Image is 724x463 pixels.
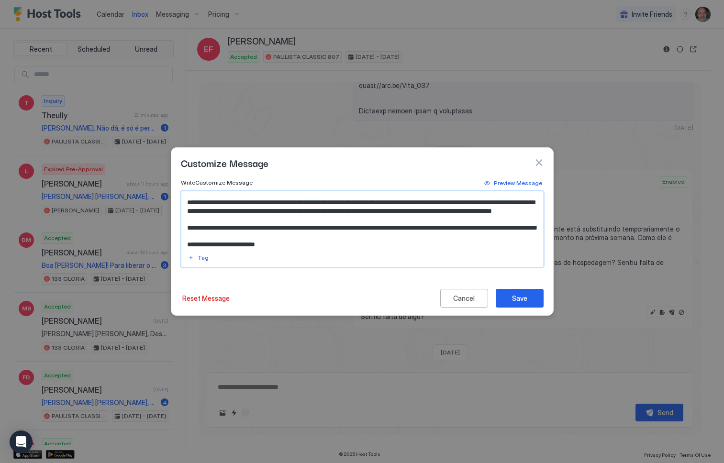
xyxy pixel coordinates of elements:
[483,177,544,189] button: Preview Message
[182,293,230,303] div: Reset Message
[181,191,543,248] textarea: Input Field
[187,252,210,264] button: Tag
[181,289,231,308] button: Reset Message
[494,179,542,187] div: Preview Message
[198,254,209,262] div: Tag
[10,430,33,453] div: Open Intercom Messenger
[453,293,475,303] div: Cancel
[440,289,488,308] button: Cancel
[181,179,253,186] span: Write Customize Message
[181,155,268,170] span: Customize Message
[496,289,544,308] button: Save
[512,293,527,303] div: Save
